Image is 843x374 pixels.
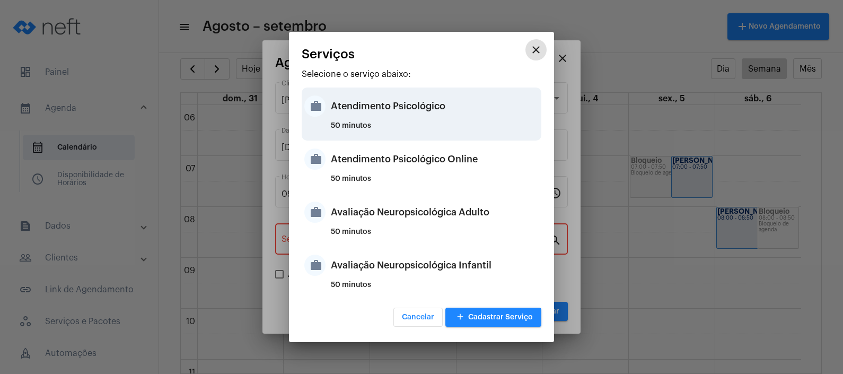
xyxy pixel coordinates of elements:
[331,175,539,191] div: 50 minutos
[445,308,541,327] button: Cadastrar Serviço
[331,249,539,281] div: Avaliação Neuropsicológica Infantil
[304,149,326,170] mat-icon: work
[304,202,326,223] mat-icon: work
[331,90,539,122] div: Atendimento Psicológico
[302,47,355,61] span: Serviços
[530,44,542,56] mat-icon: close
[454,314,533,321] span: Cadastrar Serviço
[454,310,467,325] mat-icon: add
[302,69,541,79] p: Selecione o serviço abaixo:
[304,95,326,117] mat-icon: work
[393,308,443,327] button: Cancelar
[304,255,326,276] mat-icon: work
[331,228,539,244] div: 50 minutos
[402,314,434,321] span: Cancelar
[331,122,539,138] div: 50 minutos
[331,281,539,297] div: 50 minutos
[331,143,539,175] div: Atendimento Psicológico Online
[331,196,539,228] div: Avaliação Neuropsicológica Adulto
